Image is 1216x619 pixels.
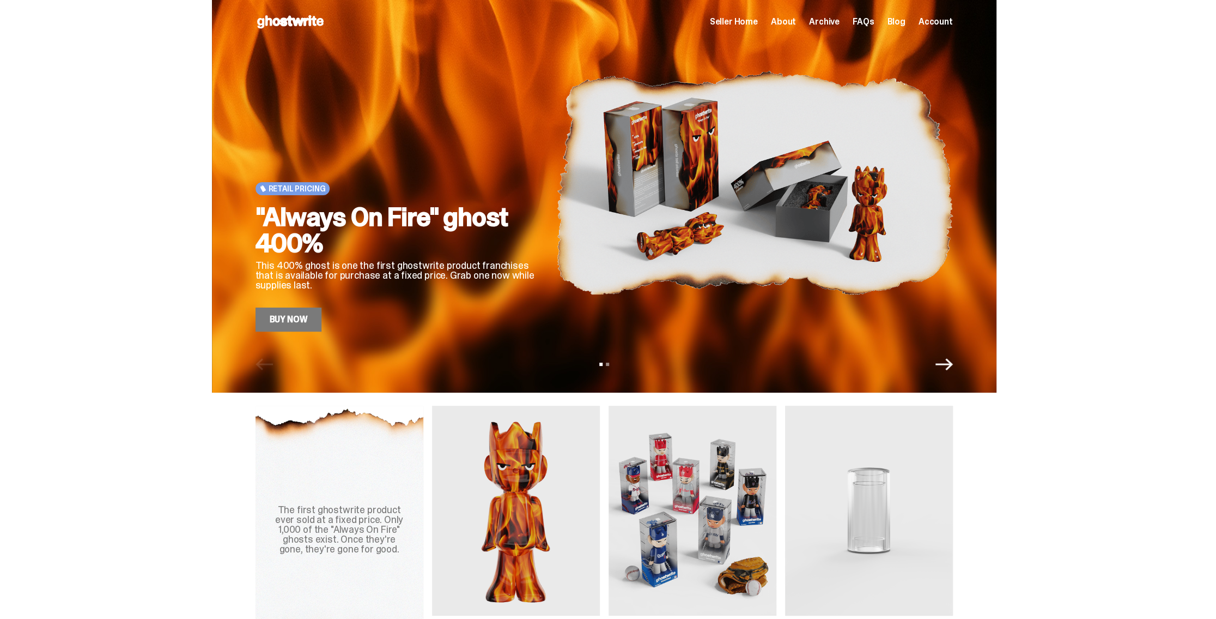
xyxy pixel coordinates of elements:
button: View slide 1 [599,363,603,366]
img: "Always On Fire" ghost 400% [556,34,953,332]
div: The first ghostwrite product ever sold at a fixed price. Only 1,000 of the "Always On Fire" ghost... [269,505,410,554]
a: Buy Now [256,308,322,332]
a: Account [919,17,953,26]
img: Display Case for 100% ghosts [785,406,953,616]
img: Always On Fire [432,406,600,616]
img: Game Face (2025) [609,406,776,616]
p: This 400% ghost is one the first ghostwrite product franchises that is available for purchase at ... [256,261,539,290]
a: About [771,17,796,26]
a: FAQs [853,17,874,26]
span: Retail Pricing [269,184,326,193]
a: Seller Home [710,17,758,26]
button: View slide 2 [606,363,609,366]
a: Blog [887,17,905,26]
a: Archive [809,17,840,26]
button: Next [935,356,953,373]
h2: "Always On Fire" ghost 400% [256,204,539,256]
